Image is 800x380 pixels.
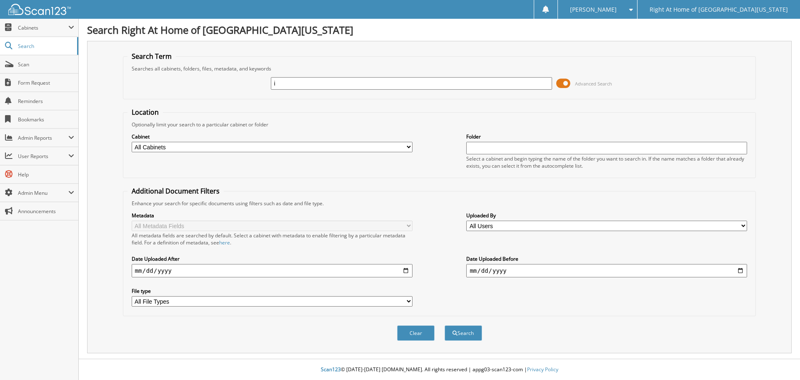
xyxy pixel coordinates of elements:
[527,366,558,373] a: Privacy Policy
[127,108,163,117] legend: Location
[18,79,74,86] span: Form Request
[650,7,788,12] span: Right At Home of [GEOGRAPHIC_DATA][US_STATE]
[18,24,68,31] span: Cabinets
[466,155,747,169] div: Select a cabinet and begin typing the name of the folder you want to search in. If the name match...
[575,81,612,87] span: Advanced Search
[397,325,435,341] button: Clear
[127,200,752,207] div: Enhance your search for specific documents using filters such as date and file type.
[18,189,68,196] span: Admin Menu
[570,7,617,12] span: [PERSON_NAME]
[18,208,74,215] span: Announcements
[132,255,412,262] label: Date Uploaded After
[8,4,71,15] img: scan123-logo-white.svg
[758,340,800,380] iframe: Chat Widget
[127,186,224,196] legend: Additional Document Filters
[132,133,412,140] label: Cabinet
[466,212,747,219] label: Uploaded By
[18,116,74,123] span: Bookmarks
[127,121,752,128] div: Optionally limit your search to a particular cabinet or folder
[79,360,800,380] div: © [DATE]-[DATE] [DOMAIN_NAME]. All rights reserved | appg03-scan123-com |
[18,134,68,141] span: Admin Reports
[466,133,747,140] label: Folder
[321,366,341,373] span: Scan123
[445,325,482,341] button: Search
[127,52,176,61] legend: Search Term
[132,264,412,277] input: start
[132,212,412,219] label: Metadata
[466,255,747,262] label: Date Uploaded Before
[18,61,74,68] span: Scan
[219,239,230,246] a: here
[132,232,412,246] div: All metadata fields are searched by default. Select a cabinet with metadata to enable filtering b...
[87,23,792,37] h1: Search Right At Home of [GEOGRAPHIC_DATA][US_STATE]
[466,264,747,277] input: end
[18,43,73,50] span: Search
[18,153,68,160] span: User Reports
[127,65,752,72] div: Searches all cabinets, folders, files, metadata, and keywords
[18,98,74,105] span: Reminders
[132,287,412,294] label: File type
[18,171,74,178] span: Help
